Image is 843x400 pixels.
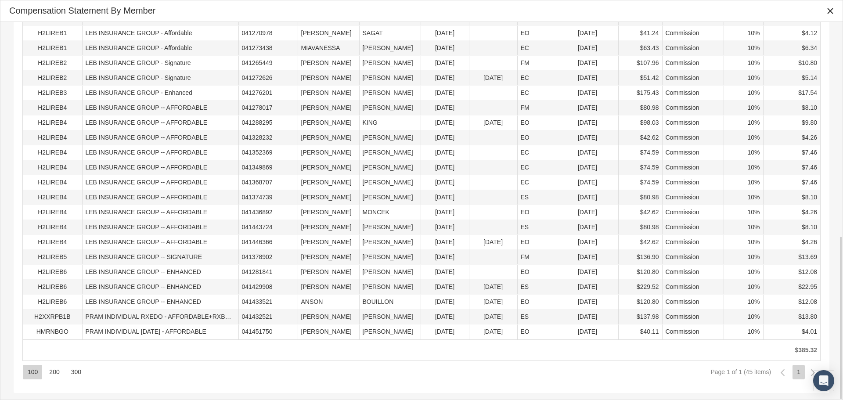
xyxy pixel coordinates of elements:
[359,310,421,324] td: [PERSON_NAME]
[557,86,618,101] td: [DATE]
[767,178,818,187] div: $7.46
[517,160,557,175] td: EC
[517,175,557,190] td: EC
[724,295,763,310] td: 10%
[298,101,359,115] td: [PERSON_NAME]
[469,310,517,324] td: [DATE]
[359,101,421,115] td: [PERSON_NAME]
[238,310,298,324] td: 041432521
[724,280,763,295] td: 10%
[662,220,724,235] td: Commission
[517,310,557,324] td: ES
[421,86,469,101] td: [DATE]
[23,324,82,339] td: HMRNBGO
[822,3,838,19] div: Close
[724,115,763,130] td: 10%
[662,26,724,41] td: Commission
[724,56,763,71] td: 10%
[238,101,298,115] td: 041278017
[622,119,659,127] div: $98.03
[724,71,763,86] td: 10%
[298,145,359,160] td: [PERSON_NAME]
[44,365,64,379] div: Items per page: 200
[359,26,421,41] td: SAGAT
[298,130,359,145] td: [PERSON_NAME]
[557,310,618,324] td: [DATE]
[767,298,818,306] div: $12.08
[517,130,557,145] td: EO
[662,235,724,250] td: Commission
[662,160,724,175] td: Commission
[557,145,618,160] td: [DATE]
[517,41,557,56] td: EC
[517,235,557,250] td: EO
[622,223,659,231] div: $80.98
[238,250,298,265] td: 041378902
[359,250,421,265] td: [PERSON_NAME]
[469,115,517,130] td: [DATE]
[298,235,359,250] td: [PERSON_NAME]
[359,130,421,145] td: [PERSON_NAME]
[469,280,517,295] td: [DATE]
[359,115,421,130] td: KING
[238,265,298,280] td: 041281841
[557,220,618,235] td: [DATE]
[724,205,763,220] td: 10%
[469,235,517,250] td: [DATE]
[622,193,659,202] div: $80.98
[517,250,557,265] td: FM
[662,295,724,310] td: Commission
[23,365,42,379] div: Items per page: 100
[724,190,763,205] td: 10%
[421,250,469,265] td: [DATE]
[622,268,659,276] div: $120.80
[298,310,359,324] td: [PERSON_NAME]
[359,175,421,190] td: [PERSON_NAME]
[724,145,763,160] td: 10%
[298,115,359,130] td: [PERSON_NAME]
[517,324,557,339] td: EO
[298,160,359,175] td: [PERSON_NAME]
[238,71,298,86] td: 041272626
[238,145,298,160] td: 041352369
[298,190,359,205] td: [PERSON_NAME]
[767,59,818,67] div: $10.80
[82,175,238,190] td: LEB INSURANCE GROUP -- AFFORDABLE
[23,175,82,190] td: H2LIREB4
[359,235,421,250] td: [PERSON_NAME]
[421,160,469,175] td: [DATE]
[662,101,724,115] td: Commission
[622,44,659,52] div: $63.43
[517,220,557,235] td: ES
[767,268,818,276] div: $12.08
[724,26,763,41] td: 10%
[767,193,818,202] div: $8.10
[82,310,238,324] td: PRAM INDIVIDUAL RXEDO - AFFORDABLE+RXBOOST
[23,250,82,265] td: H2LIREB5
[298,265,359,280] td: [PERSON_NAME]
[622,253,659,261] div: $136.90
[238,280,298,295] td: 041429908
[359,220,421,235] td: [PERSON_NAME]
[23,295,82,310] td: H2LIREB6
[82,190,238,205] td: LEB INSURANCE GROUP -- AFFORDABLE
[82,115,238,130] td: LEB INSURANCE GROUP -- AFFORDABLE
[662,265,724,280] td: Commission
[805,365,821,380] div: Next Page
[359,145,421,160] td: [PERSON_NAME]
[298,86,359,101] td: [PERSON_NAME]
[421,310,469,324] td: [DATE]
[23,115,82,130] td: H2LIREB4
[517,190,557,205] td: ES
[767,44,818,52] div: $6.34
[517,145,557,160] td: EC
[517,56,557,71] td: FM
[622,59,659,67] div: $107.96
[767,253,818,261] div: $13.69
[82,205,238,220] td: LEB INSURANCE GROUP -- AFFORDABLE
[421,220,469,235] td: [DATE]
[359,71,421,86] td: [PERSON_NAME]
[238,130,298,145] td: 041328232
[82,280,238,295] td: LEB INSURANCE GROUP -- ENHANCED
[23,265,82,280] td: H2LIREB6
